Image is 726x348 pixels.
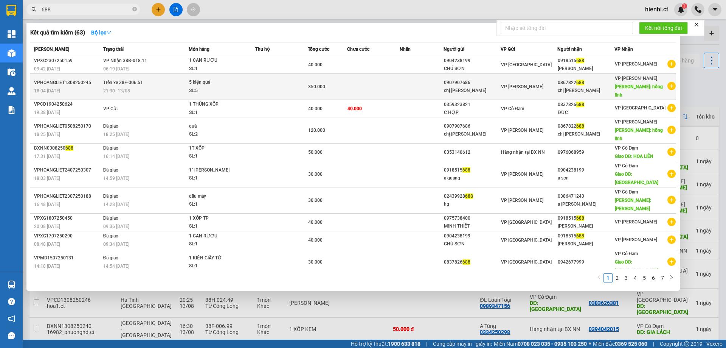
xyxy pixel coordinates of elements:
span: 18:25 [DATE] [34,132,60,137]
span: VP [PERSON_NAME] [501,128,543,133]
button: right [667,273,676,282]
span: VP [PERSON_NAME] [615,119,657,125]
span: message [8,332,15,339]
div: a [PERSON_NAME] [558,200,614,208]
div: VPXG2307250159 [34,57,101,65]
span: VP [GEOGRAPHIC_DATA] [501,237,552,243]
img: warehouse-icon [8,68,16,76]
div: SL: 1 [189,152,246,161]
span: VP [PERSON_NAME] [501,172,543,177]
img: warehouse-icon [8,87,16,95]
span: 19:38 [DATE] [34,110,60,115]
span: plus-circle [667,170,676,178]
div: 0904238199 [444,232,500,240]
span: 09:36 [DATE] [103,224,129,229]
button: left [594,273,603,282]
span: Đã giao [103,215,119,221]
li: Previous Page [594,273,603,282]
span: Giao DĐ: [GEOGRAPHIC_DATA] [615,259,658,273]
div: SL: 1 [189,262,246,270]
span: left [597,275,601,279]
span: Hàng nhận tại BX NN [501,150,545,155]
div: chị [PERSON_NAME] [444,87,500,95]
span: Người gửi [444,47,464,52]
span: plus-circle [667,148,676,156]
span: VP Cổ Đạm [615,189,638,195]
a: 3 [622,274,630,282]
span: [PERSON_NAME]: [PERSON_NAME] [615,198,651,211]
span: Đã giao [103,255,119,261]
span: Đã giao [103,194,119,199]
img: warehouse-icon [8,281,16,289]
span: 18:03 [DATE] [34,176,60,181]
span: VP Nhận 38B-018.11 [103,58,147,63]
span: 688 [576,102,584,107]
span: Đã giao [103,167,119,173]
span: 20:08 [DATE] [34,224,60,229]
span: Đã giao [103,123,119,129]
div: ĐỨC [558,109,614,117]
span: down [106,30,112,35]
div: [PERSON_NAME] [558,240,614,248]
img: logo-vxr [6,5,16,16]
span: 14:54 [DATE] [103,264,129,269]
span: Đã giao [103,233,119,239]
span: 08:48 [DATE] [34,242,60,247]
span: plus-circle [667,257,676,266]
div: 0907907686 [444,79,500,87]
span: 14:28 [DATE] [103,202,129,207]
span: VP [PERSON_NAME] [501,84,543,89]
span: search [31,7,37,12]
div: quà [189,122,246,131]
div: 0386471243 [558,192,614,200]
div: 0904238199 [558,166,614,174]
div: 1 THÙNG XỐP [189,100,246,109]
span: 16:14 [DATE] [103,154,129,159]
span: 688 [576,233,584,239]
span: VP Gửi [501,47,515,52]
li: 4 [631,273,640,282]
div: 0359323821 [444,101,500,109]
span: 688 [462,259,470,265]
div: 0918515 [558,214,614,222]
div: 0867822 [558,79,614,87]
span: 40.000 [308,106,323,111]
div: 0907907686 [444,122,500,130]
span: VP [PERSON_NAME] [615,219,657,225]
span: 21:30 - 13/08 [103,88,130,94]
span: 16:48 [DATE] [34,202,60,207]
a: 6 [649,274,658,282]
span: Chưa cước [347,47,369,52]
a: 1 [604,274,612,282]
img: dashboard-icon [8,30,16,38]
span: Trên xe 38F-006.51 [103,80,143,85]
div: SL: 1 [189,109,246,117]
div: [PERSON_NAME] [558,65,614,73]
span: 14:59 [DATE] [103,176,129,181]
span: Món hàng [189,47,209,52]
div: SL: 1 [189,200,246,209]
span: VP Cổ Đạm [615,163,638,169]
div: VPHOANGLIET2407250307 [34,166,101,174]
div: 0918515 [558,57,614,65]
input: Nhập số tổng đài [501,22,633,34]
span: 18:04 [DATE] [34,88,60,94]
a: 7 [658,274,667,282]
div: SL: 1 [189,174,246,183]
h3: Kết quả tìm kiếm ( 63 ) [30,29,85,37]
span: VP Cổ Đạm [501,106,524,111]
div: a quang [444,174,500,182]
div: SL: 1 [189,240,246,248]
div: 0976068959 [558,148,614,156]
span: 06:19 [DATE] [103,66,129,72]
span: 40.000 [308,220,323,225]
span: VP [GEOGRAPHIC_DATA] [615,105,665,111]
div: 0904238199 [444,57,500,65]
div: chị [PERSON_NAME] [558,87,614,95]
span: plus-circle [667,196,676,204]
span: 40.000 [308,62,323,67]
div: 1 KIỆN GIẤY TỜ [189,254,246,262]
span: 688 [65,145,73,151]
span: 688 [465,194,473,199]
